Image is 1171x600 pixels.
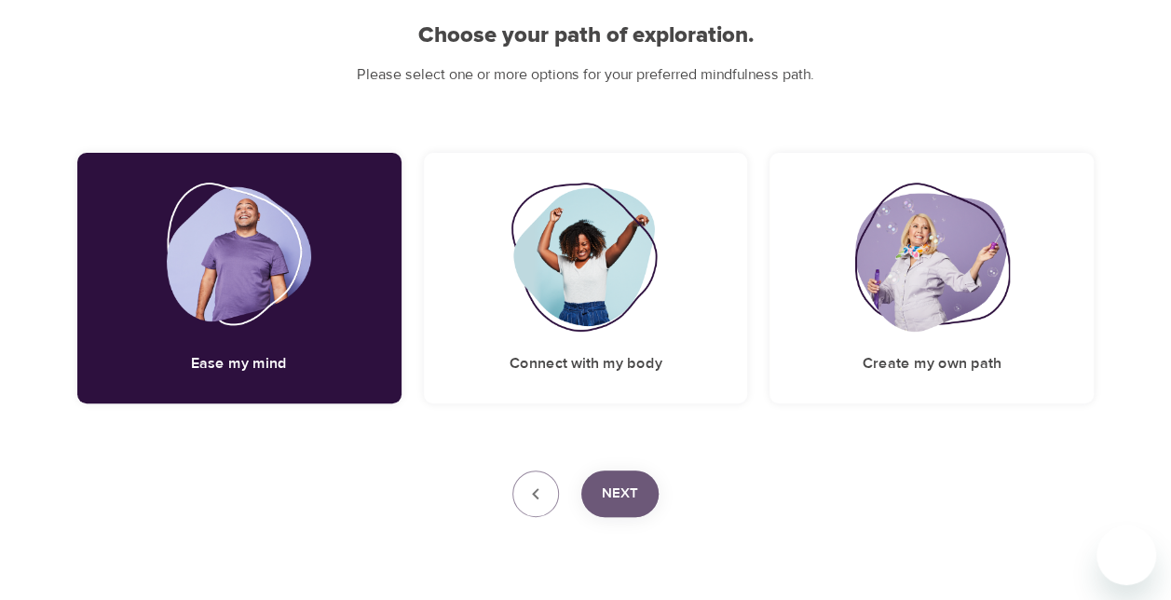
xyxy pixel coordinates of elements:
h5: Connect with my body [509,354,661,374]
div: Ease my mindEase my mind [77,153,402,403]
img: Ease my mind [167,183,311,332]
button: Next [581,470,659,517]
div: Create my own pathCreate my own path [769,153,1094,403]
h5: Ease my mind [191,354,287,374]
h2: Choose your path of exploration. [77,22,1095,49]
img: Create my own path [854,183,1009,332]
iframe: Button to launch messaging window [1096,525,1156,585]
div: Connect with my bodyConnect with my body [424,153,748,403]
p: Please select one or more options for your preferred mindfulness path. [77,64,1095,86]
span: Next [602,482,638,506]
img: Connect with my body [511,183,661,332]
h5: Create my own path [863,354,1001,374]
